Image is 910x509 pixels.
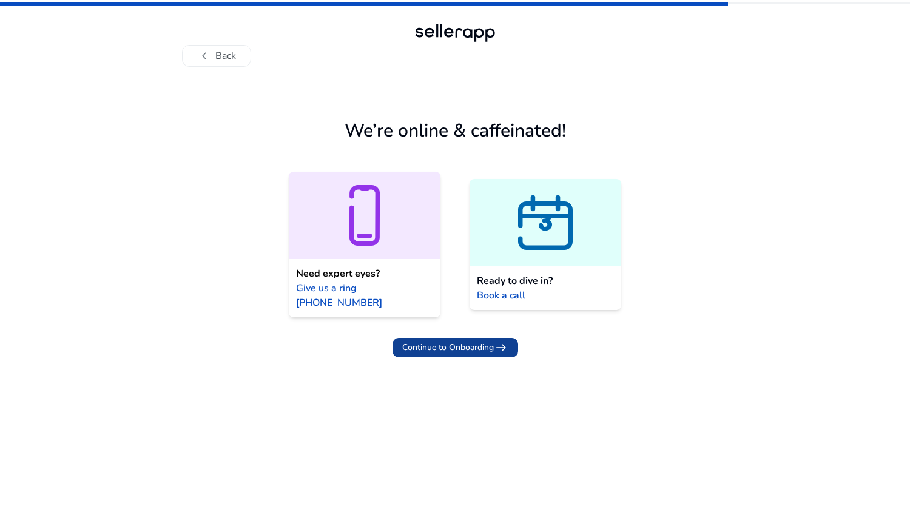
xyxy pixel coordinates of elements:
span: arrow_right_alt [494,340,508,355]
button: chevron_leftBack [182,45,251,67]
span: Continue to Onboarding [402,341,494,354]
h1: We’re online & caffeinated! [345,120,566,142]
span: Book a call [477,288,525,303]
a: Need expert eyes?Give us a ring [PHONE_NUMBER] [289,172,440,317]
span: Ready to dive in? [477,274,553,288]
span: Need expert eyes? [296,266,380,281]
span: Give us a ring [PHONE_NUMBER] [296,281,433,310]
button: Continue to Onboardingarrow_right_alt [393,338,518,357]
span: chevron_left [197,49,212,63]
